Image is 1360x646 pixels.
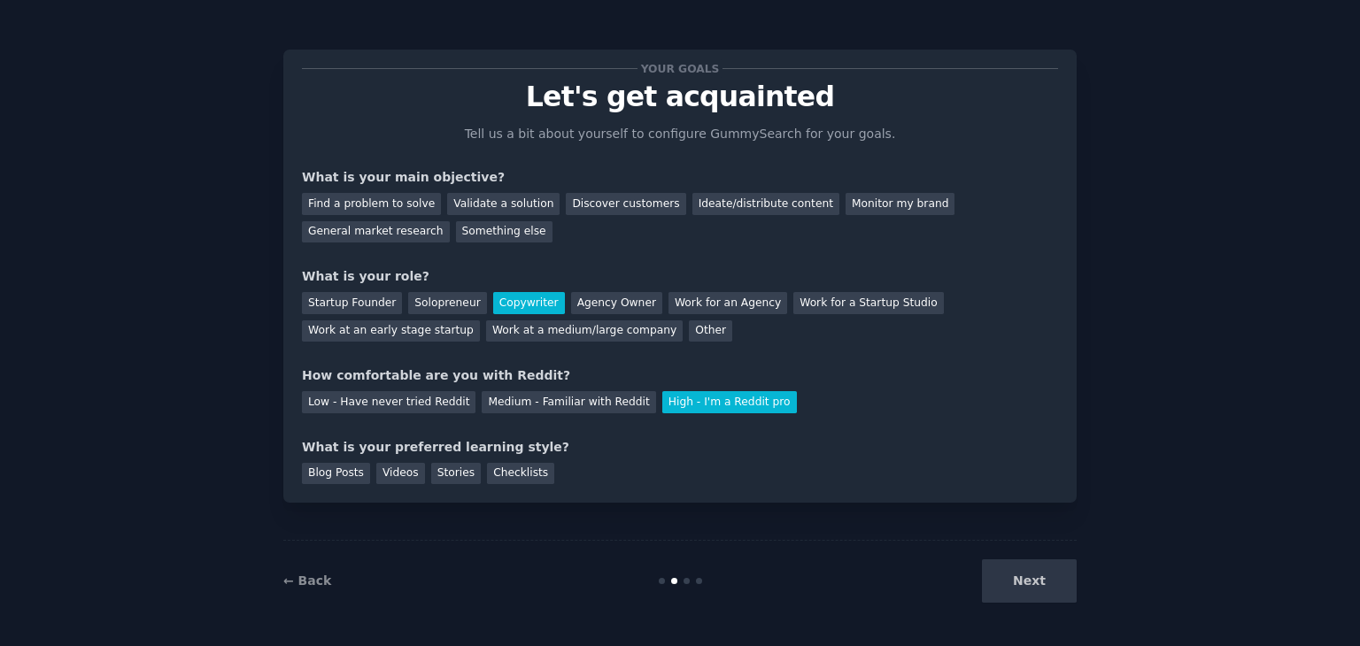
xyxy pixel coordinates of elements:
div: What is your role? [302,267,1058,286]
div: Work for a Startup Studio [793,292,943,314]
div: Discover customers [566,193,685,215]
div: Blog Posts [302,463,370,485]
p: Let's get acquainted [302,81,1058,112]
div: Copywriter [493,292,565,314]
p: Tell us a bit about yourself to configure GummySearch for your goals. [457,125,903,143]
div: Low - Have never tried Reddit [302,391,475,413]
div: Medium - Familiar with Reddit [482,391,655,413]
div: Startup Founder [302,292,402,314]
div: General market research [302,221,450,243]
div: What is your main objective? [302,168,1058,187]
div: Checklists [487,463,554,485]
div: Work for an Agency [668,292,787,314]
div: Videos [376,463,425,485]
div: Stories [431,463,481,485]
div: How comfortable are you with Reddit? [302,366,1058,385]
div: Other [689,320,732,342]
div: Solopreneur [408,292,486,314]
div: Work at a medium/large company [486,320,683,342]
div: Find a problem to solve [302,193,441,215]
div: What is your preferred learning style? [302,438,1058,457]
div: Agency Owner [571,292,662,314]
div: Work at an early stage startup [302,320,480,342]
div: Something else [456,221,552,243]
div: Monitor my brand [846,193,954,215]
a: ← Back [283,573,331,588]
div: High - I'm a Reddit pro [662,391,797,413]
div: Validate a solution [447,193,560,215]
div: Ideate/distribute content [692,193,839,215]
span: Your goals [637,59,722,78]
